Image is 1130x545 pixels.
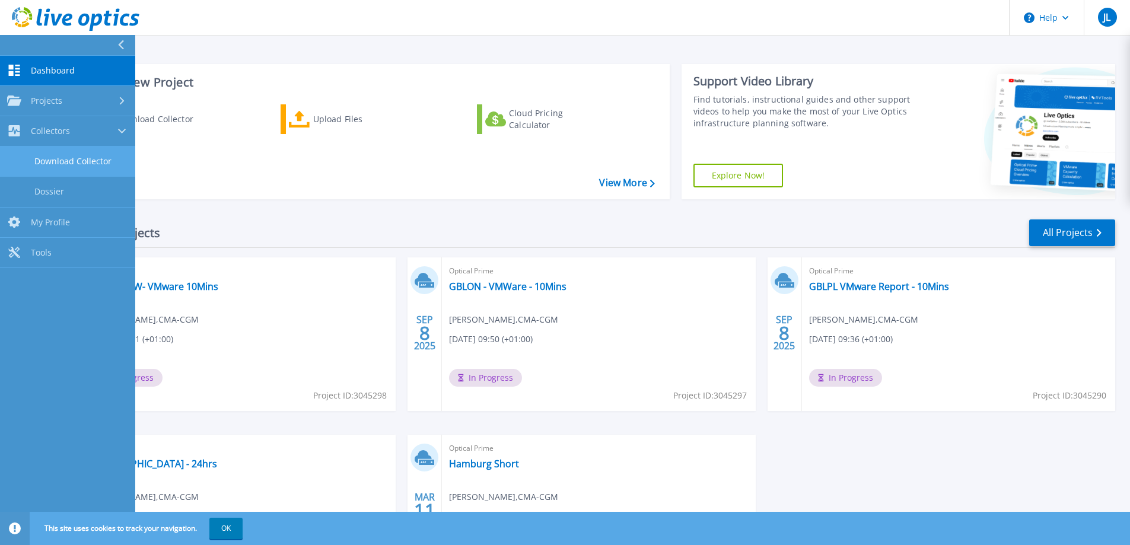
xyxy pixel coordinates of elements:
span: Dashboard [31,65,75,76]
a: Hamburg Short [449,458,519,470]
span: Optical Prime [809,264,1108,278]
span: [DATE] 09:50 (+01:00) [449,333,533,346]
span: JL [1103,12,1110,22]
a: GBLON - VMWare - 10Mins [449,281,566,292]
div: Upload Files [313,107,408,131]
a: Upload Files [281,104,413,134]
span: [PERSON_NAME] , CMA-CGM [449,313,558,326]
span: 8 [779,328,790,338]
span: [PERSON_NAME] , CMA-CGM [809,313,918,326]
span: Project ID: 3045298 [313,389,387,402]
div: Support Video Library [693,74,915,89]
span: My Profile [31,217,70,228]
div: MAR 2025 [413,489,436,532]
span: Optical Prime [90,442,389,455]
a: Cloud Pricing Calculator [477,104,609,134]
span: [DATE] 12:37 (+00:00) [449,510,533,523]
a: All Projects [1029,219,1115,246]
button: OK [209,518,243,539]
span: Tools [31,247,52,258]
span: 11 [414,505,435,515]
div: Cloud Pricing Calculator [509,107,604,131]
span: Optical Prime [449,442,748,455]
span: [DATE] 09:36 (+01:00) [809,333,893,346]
span: [PERSON_NAME] , CMA-CGM [449,490,558,503]
span: Optical Prime [90,264,389,278]
span: Project ID: 3045290 [1033,389,1106,402]
div: SEP 2025 [413,311,436,355]
span: In Progress [449,369,522,387]
a: Explore Now! [693,164,784,187]
span: Project ID: 3045297 [673,389,747,402]
div: Download Collector [114,107,209,131]
span: [PERSON_NAME] , CMA-CGM [90,490,199,503]
div: Find tutorials, instructional guides and other support videos to help you make the most of your L... [693,94,915,129]
span: 8 [419,328,430,338]
a: [GEOGRAPHIC_DATA] - 24hrs [90,458,217,470]
span: Projects [31,95,62,106]
span: Collectors [31,126,70,136]
h3: Start a New Project [84,76,654,89]
a: GBLONCCW- VMware 10Mins [90,281,218,292]
span: This site uses cookies to track your navigation. [33,518,243,539]
span: [PERSON_NAME] , CMA-CGM [90,313,199,326]
a: View More [599,177,654,189]
span: Optical Prime [449,264,748,278]
a: Download Collector [84,104,217,134]
span: In Progress [809,369,882,387]
div: SEP 2025 [773,311,795,355]
a: GBLPL VMware Report - 10Mins [809,281,949,292]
